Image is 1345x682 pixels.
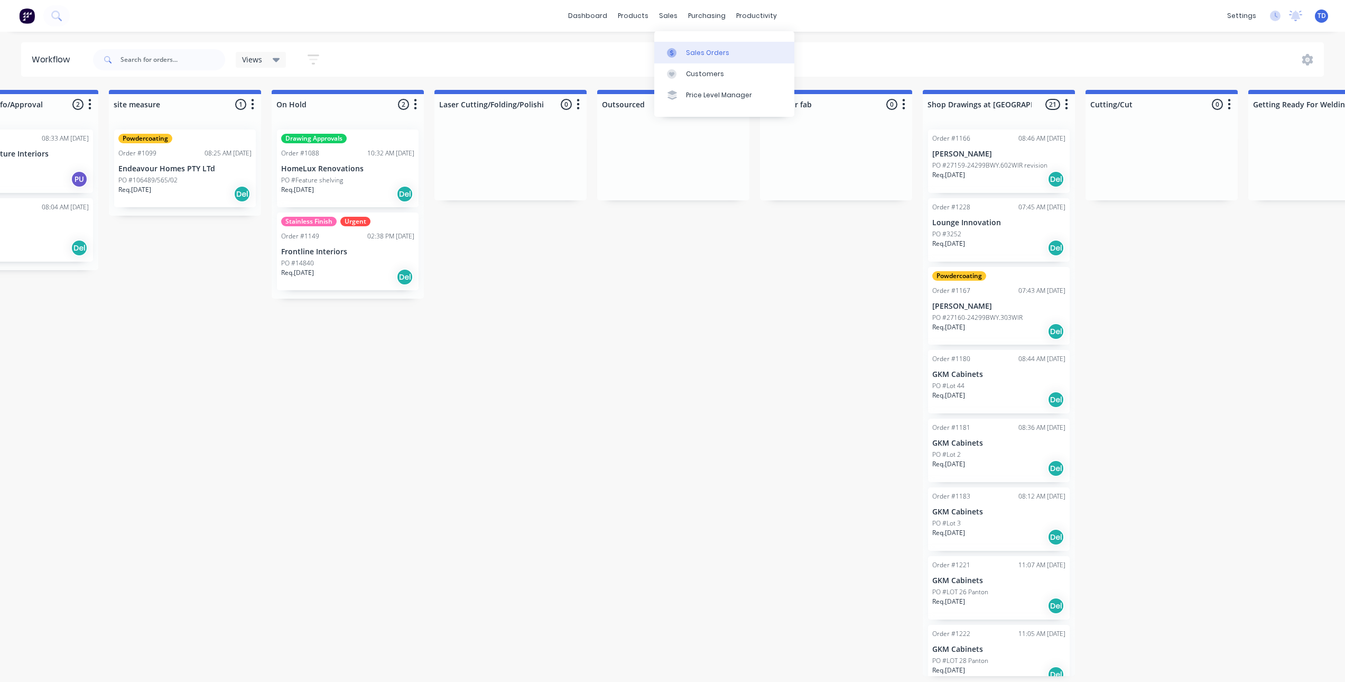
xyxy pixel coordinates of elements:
[340,217,370,226] div: Urgent
[731,8,782,24] div: productivity
[1047,460,1064,477] div: Del
[686,90,752,100] div: Price Level Manager
[932,645,1065,654] p: GKM Cabinets
[932,354,970,364] div: Order #1180
[1047,597,1064,614] div: Del
[396,186,413,202] div: Del
[932,161,1047,170] p: PO #27159-24299BWY.602WIR revision
[654,63,794,85] a: Customers
[281,247,414,256] p: Frontline Interiors
[281,185,314,195] p: Req. [DATE]
[686,48,729,58] div: Sales Orders
[19,8,35,24] img: Factory
[1047,239,1064,256] div: Del
[932,459,965,469] p: Req. [DATE]
[932,439,1065,448] p: GKM Cabinets
[932,656,988,666] p: PO #LOT 28 Panton
[932,170,965,180] p: Req. [DATE]
[71,171,88,188] div: PU
[281,176,343,185] p: PO #Feature shelving
[281,268,314,278] p: Req. [DATE]
[654,42,794,63] a: Sales Orders
[118,164,252,173] p: Endeavour Homes PTY LTd
[932,286,970,296] div: Order #1167
[1018,286,1065,296] div: 07:43 AM [DATE]
[234,186,251,202] div: Del
[613,8,654,24] div: products
[71,239,88,256] div: Del
[1047,529,1064,546] div: Del
[1047,323,1064,340] div: Del
[932,134,970,143] div: Order #1166
[932,239,965,248] p: Req. [DATE]
[654,85,794,106] a: Price Level Manager
[932,370,1065,379] p: GKM Cabinets
[932,666,965,675] p: Req. [DATE]
[120,49,225,70] input: Search for orders...
[932,450,961,459] p: PO #Lot 2
[932,150,1065,159] p: [PERSON_NAME]
[118,176,178,185] p: PO #106489/565/02
[932,587,988,597] p: PO #LOT 26 Panton
[367,232,414,241] div: 02:38 PM [DATE]
[932,576,1065,585] p: GKM Cabinets
[1018,134,1065,143] div: 08:46 AM [DATE]
[928,267,1070,345] div: PowdercoatingOrder #116707:43 AM [DATE][PERSON_NAME]PO #27160-24299BWY.303WIRReq.[DATE]Del
[1018,423,1065,432] div: 08:36 AM [DATE]
[1018,202,1065,212] div: 07:45 AM [DATE]
[563,8,613,24] a: dashboard
[932,508,1065,517] p: GKM Cabinets
[928,350,1070,413] div: Order #118008:44 AM [DATE]GKM CabinetsPO #Lot 44Req.[DATE]Del
[932,313,1023,322] p: PO #27160-24299BWY.303WIR
[118,134,172,143] div: Powdercoating
[1018,354,1065,364] div: 08:44 AM [DATE]
[42,134,89,143] div: 08:33 AM [DATE]
[928,419,1070,482] div: Order #118108:36 AM [DATE]GKM CabinetsPO #Lot 2Req.[DATE]Del
[1018,560,1065,570] div: 11:07 AM [DATE]
[118,185,151,195] p: Req. [DATE]
[928,487,1070,551] div: Order #118308:12 AM [DATE]GKM CabinetsPO #Lot 3Req.[DATE]Del
[242,54,262,65] span: Views
[928,556,1070,620] div: Order #122111:07 AM [DATE]GKM CabinetsPO #LOT 26 PantonReq.[DATE]Del
[281,232,319,241] div: Order #1149
[205,149,252,158] div: 08:25 AM [DATE]
[932,492,970,501] div: Order #1183
[932,218,1065,227] p: Lounge Innovation
[932,597,965,606] p: Req. [DATE]
[932,519,961,528] p: PO #Lot 3
[1018,492,1065,501] div: 08:12 AM [DATE]
[928,130,1070,193] div: Order #116608:46 AM [DATE][PERSON_NAME]PO #27159-24299BWY.602WIR revisionReq.[DATE]Del
[932,391,965,400] p: Req. [DATE]
[277,213,419,290] div: Stainless FinishUrgentOrder #114902:38 PM [DATE]Frontline InteriorsPO #14840Req.[DATE]Del
[932,528,965,538] p: Req. [DATE]
[1018,629,1065,639] div: 11:05 AM [DATE]
[281,259,314,268] p: PO #14840
[683,8,731,24] div: purchasing
[1047,171,1064,188] div: Del
[1047,391,1064,408] div: Del
[32,53,75,66] div: Workflow
[932,229,961,239] p: PO #3252
[281,164,414,173] p: HomeLux Renovations
[932,202,970,212] div: Order #1228
[932,302,1065,311] p: [PERSON_NAME]
[932,560,970,570] div: Order #1221
[1318,11,1326,21] span: TD
[686,69,724,79] div: Customers
[932,271,986,281] div: Powdercoating
[281,149,319,158] div: Order #1088
[932,423,970,432] div: Order #1181
[396,269,413,285] div: Del
[42,202,89,212] div: 08:04 AM [DATE]
[928,198,1070,262] div: Order #122807:45 AM [DATE]Lounge InnovationPO #3252Req.[DATE]Del
[932,381,964,391] p: PO #Lot 44
[281,217,337,226] div: Stainless Finish
[932,629,970,639] div: Order #1222
[277,130,419,207] div: Drawing ApprovalsOrder #108810:32 AM [DATE]HomeLux RenovationsPO #Feature shelvingReq.[DATE]Del
[1222,8,1261,24] div: settings
[114,130,256,207] div: PowdercoatingOrder #109908:25 AM [DATE]Endeavour Homes PTY LTdPO #106489/565/02Req.[DATE]Del
[281,134,347,143] div: Drawing Approvals
[932,322,965,332] p: Req. [DATE]
[367,149,414,158] div: 10:32 AM [DATE]
[118,149,156,158] div: Order #1099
